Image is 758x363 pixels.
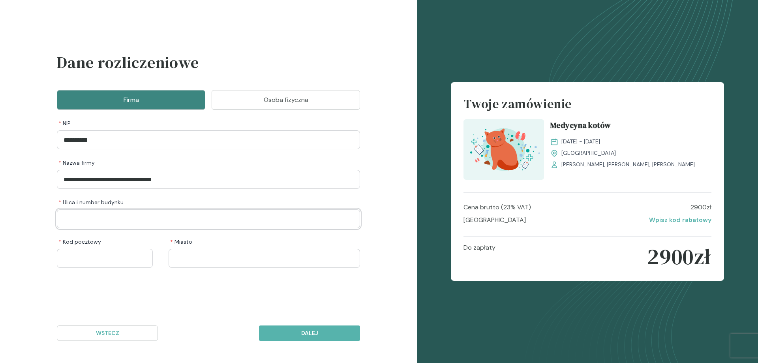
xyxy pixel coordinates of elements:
input: Nazwa firmy [57,170,360,189]
p: 2900 zł [690,203,711,212]
span: [DATE] - [DATE] [561,137,600,146]
p: Do zapłaty [463,243,495,271]
button: Dalej [259,325,360,341]
span: [PERSON_NAME], [PERSON_NAME], [PERSON_NAME] [561,160,695,169]
input: Miasto [169,249,360,268]
button: Wstecz [57,325,158,341]
h4: Twoje zamówienie [463,95,711,119]
span: Medycyna kotów [550,119,611,134]
h3: Dane rozliczeniowe [57,51,360,84]
button: Osoba fizyczna [212,90,360,110]
p: [GEOGRAPHIC_DATA] [463,215,526,225]
input: Kod pocztowy [57,249,153,268]
p: Wpisz kod rabatowy [649,215,711,225]
p: Osoba fizyczna [221,95,350,105]
a: Medycyna kotów [550,119,711,134]
span: Miasto [170,238,192,246]
img: aHfQZEMqNJQqH-e8_MedKot_T.svg [463,119,544,180]
p: Wstecz [64,329,151,337]
span: [GEOGRAPHIC_DATA] [561,149,616,157]
p: Firma [67,95,195,105]
span: Ulica i number budynku [58,198,124,206]
input: Ulica i number budynku [57,209,360,228]
p: 2900 zł [647,243,711,271]
input: NIP [57,130,360,149]
span: Nazwa firmy [58,159,95,167]
span: NIP [58,119,71,127]
p: Cena brutto (23% VAT) [463,203,531,212]
span: Kod pocztowy [58,238,101,246]
button: Firma [57,90,205,110]
p: Dalej [266,329,353,337]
